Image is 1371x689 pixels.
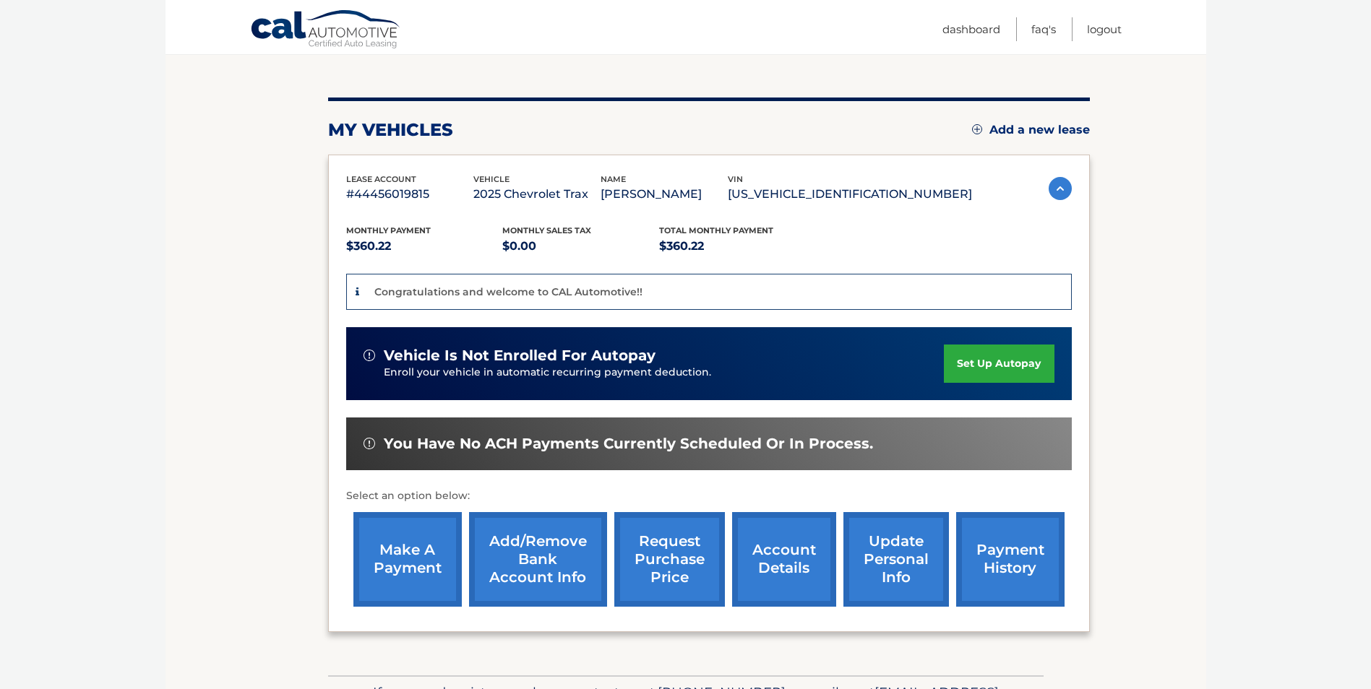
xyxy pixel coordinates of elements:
a: request purchase price [614,512,725,607]
a: set up autopay [944,344,1054,383]
img: alert-white.svg [364,350,375,361]
p: [US_VEHICLE_IDENTIFICATION_NUMBER] [728,184,972,204]
h2: my vehicles [328,119,453,141]
a: Add a new lease [972,123,1090,137]
span: You have no ACH payments currently scheduled or in process. [384,435,873,453]
span: Monthly sales Tax [502,225,591,235]
p: $360.22 [659,236,816,256]
p: [PERSON_NAME] [601,184,728,204]
a: Cal Automotive [250,9,402,51]
img: add.svg [972,124,982,134]
span: Total Monthly Payment [659,225,773,235]
span: lease account [346,174,416,184]
a: Logout [1087,17,1122,41]
p: $360.22 [346,236,503,256]
span: vehicle is not enrolled for autopay [384,347,656,365]
img: alert-white.svg [364,438,375,449]
span: name [601,174,626,184]
a: account details [732,512,836,607]
span: vin [728,174,743,184]
a: make a payment [353,512,462,607]
p: Select an option below: [346,487,1072,505]
p: $0.00 [502,236,659,256]
a: update personal info [843,512,949,607]
a: FAQ's [1031,17,1056,41]
a: payment history [956,512,1065,607]
p: Enroll your vehicle in automatic recurring payment deduction. [384,365,945,381]
img: accordion-active.svg [1049,177,1072,200]
p: 2025 Chevrolet Trax [473,184,601,204]
a: Dashboard [942,17,1000,41]
span: Monthly Payment [346,225,431,235]
span: vehicle [473,174,510,184]
a: Add/Remove bank account info [469,512,607,607]
p: Congratulations and welcome to CAL Automotive!! [374,285,642,298]
p: #44456019815 [346,184,473,204]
